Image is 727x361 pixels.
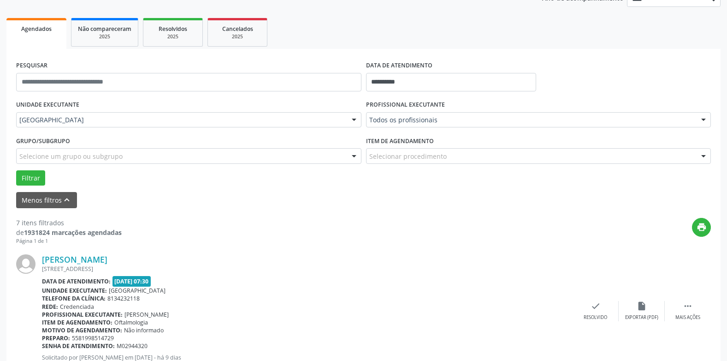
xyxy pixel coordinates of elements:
span: Selecionar procedimento [369,151,447,161]
b: Profissional executante: [42,311,123,319]
b: Preparo: [42,334,70,342]
img: img [16,254,35,274]
label: UNIDADE EXECUTANTE [16,98,79,112]
button: Menos filtroskeyboard_arrow_up [16,192,77,208]
span: [GEOGRAPHIC_DATA] [109,287,165,295]
button: Filtrar [16,170,45,186]
span: Cancelados [222,25,253,33]
strong: 1931824 marcações agendadas [24,228,122,237]
span: Não compareceram [78,25,131,33]
i: print [697,222,707,232]
span: [GEOGRAPHIC_DATA] [19,115,343,125]
i: insert_drive_file [637,301,647,311]
b: Senha de atendimento: [42,342,115,350]
span: [PERSON_NAME] [124,311,169,319]
label: PROFISSIONAL EXECUTANTE [366,98,445,112]
span: Oftalmologia [114,319,148,326]
button: print [692,218,711,237]
b: Rede: [42,303,58,311]
b: Data de atendimento: [42,277,111,285]
div: 7 itens filtrados [16,218,122,228]
b: Telefone da clínica: [42,295,106,302]
div: Página 1 de 1 [16,237,122,245]
span: Resolvidos [159,25,187,33]
span: Agendados [21,25,52,33]
i: keyboard_arrow_up [62,195,72,205]
div: Exportar (PDF) [625,314,658,321]
span: Não informado [124,326,164,334]
div: Mais ações [675,314,700,321]
span: Selecione um grupo ou subgrupo [19,151,123,161]
span: Todos os profissionais [369,115,692,125]
div: 2025 [214,33,260,40]
span: M02944320 [117,342,148,350]
div: de [16,228,122,237]
a: [PERSON_NAME] [42,254,107,265]
b: Unidade executante: [42,287,107,295]
i: check [591,301,601,311]
label: PESQUISAR [16,59,47,73]
div: 2025 [78,33,131,40]
b: Item de agendamento: [42,319,112,326]
span: 5581998514729 [72,334,114,342]
span: [DATE] 07:30 [112,276,151,287]
div: 2025 [150,33,196,40]
label: DATA DE ATENDIMENTO [366,59,432,73]
span: 8134232118 [107,295,140,302]
div: Resolvido [584,314,607,321]
div: [STREET_ADDRESS] [42,265,573,273]
label: Grupo/Subgrupo [16,134,70,148]
span: Credenciada [60,303,94,311]
b: Motivo de agendamento: [42,326,122,334]
label: Item de agendamento [366,134,434,148]
i:  [683,301,693,311]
